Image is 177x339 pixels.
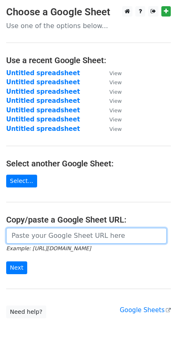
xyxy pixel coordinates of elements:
[109,107,122,114] small: View
[6,228,167,244] input: Paste your Google Sheet URL here
[120,306,171,314] a: Google Sheets
[101,88,122,95] a: View
[6,159,171,168] h4: Select another Google Sheet:
[6,261,27,274] input: Next
[6,116,80,123] a: Untitled spreadsheet
[136,299,177,339] iframe: Chat Widget
[6,125,80,133] a: Untitled spreadsheet
[6,6,171,18] h3: Choose a Google Sheet
[101,78,122,86] a: View
[109,89,122,95] small: View
[109,70,122,76] small: View
[6,21,171,30] p: Use one of the options below...
[109,98,122,104] small: View
[6,78,80,86] a: Untitled spreadsheet
[101,125,122,133] a: View
[101,97,122,104] a: View
[101,69,122,77] a: View
[6,306,46,318] a: Need help?
[109,126,122,132] small: View
[101,116,122,123] a: View
[6,69,80,77] a: Untitled spreadsheet
[101,107,122,114] a: View
[6,107,80,114] a: Untitled spreadsheet
[109,79,122,85] small: View
[6,88,80,95] a: Untitled spreadsheet
[6,175,37,187] a: Select...
[6,215,171,225] h4: Copy/paste a Google Sheet URL:
[6,97,80,104] a: Untitled spreadsheet
[6,245,91,251] small: Example: [URL][DOMAIN_NAME]
[6,55,171,65] h4: Use a recent Google Sheet:
[109,116,122,123] small: View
